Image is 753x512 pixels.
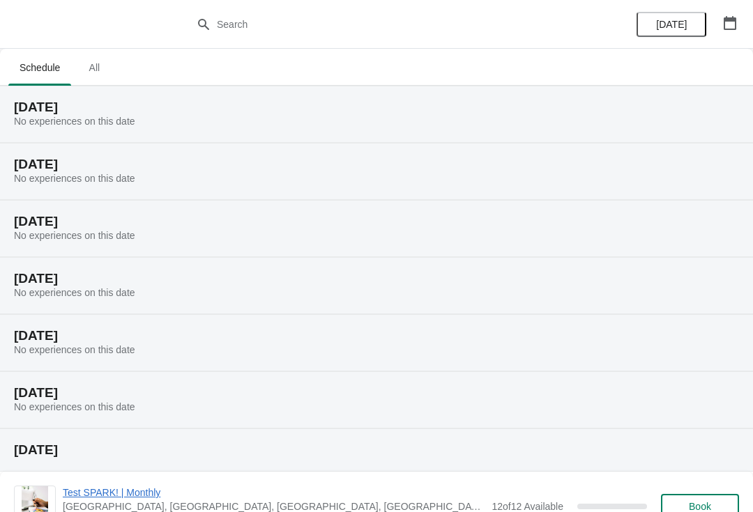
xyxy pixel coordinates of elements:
[63,486,485,499] span: Test SPARK! | Monthly
[689,501,711,512] span: Book
[14,272,739,286] h2: [DATE]
[14,230,135,241] span: No experiences on this date
[8,55,71,80] span: Schedule
[14,401,135,412] span: No experiences on this date
[14,157,739,171] h2: [DATE]
[656,19,687,30] span: [DATE]
[492,501,563,512] span: 12 of 12 Available
[77,55,112,80] span: All
[14,173,135,184] span: No experiences on this date
[14,329,739,343] h2: [DATE]
[14,443,739,457] h2: [DATE]
[216,12,565,37] input: Search
[14,386,739,400] h2: [DATE]
[14,100,739,114] h2: [DATE]
[14,344,135,355] span: No experiences on this date
[14,116,135,127] span: No experiences on this date
[14,215,739,228] h2: [DATE]
[637,12,706,37] button: [DATE]
[14,287,135,298] span: No experiences on this date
